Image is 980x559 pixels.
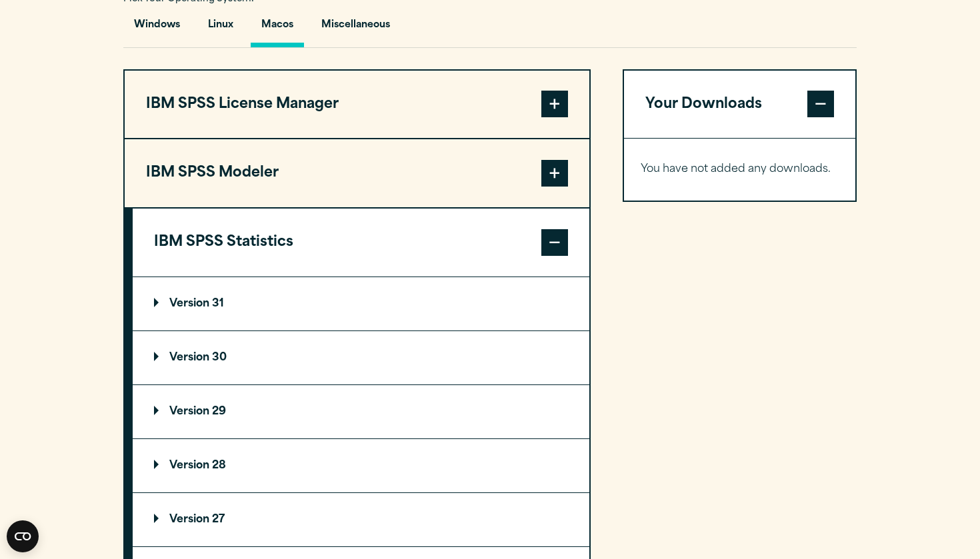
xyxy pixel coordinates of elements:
button: Windows [123,9,191,47]
p: Version 30 [154,352,227,363]
summary: Version 29 [133,385,589,438]
p: Version 29 [154,406,226,417]
p: Version 28 [154,460,226,471]
p: Version 27 [154,514,225,525]
summary: Version 31 [133,277,589,330]
p: You have not added any downloads. [641,160,839,179]
button: Your Downloads [624,71,855,139]
p: Version 31 [154,298,224,309]
summary: Version 27 [133,493,589,546]
summary: Version 30 [133,331,589,384]
button: Macos [251,9,304,47]
button: Linux [197,9,244,47]
button: IBM SPSS Statistics [133,209,589,277]
div: Your Downloads [624,138,855,201]
summary: Version 28 [133,439,589,492]
button: Open CMP widget [7,520,39,552]
button: IBM SPSS Modeler [125,139,589,207]
button: IBM SPSS License Manager [125,71,589,139]
button: Miscellaneous [311,9,401,47]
